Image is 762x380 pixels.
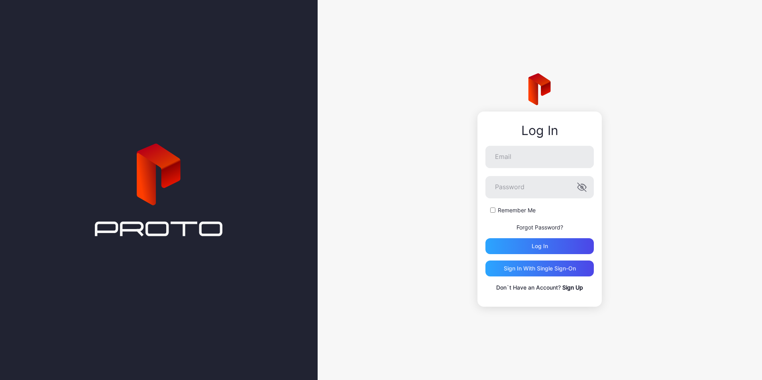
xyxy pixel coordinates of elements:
[498,206,536,214] label: Remember Me
[532,243,548,249] div: Log in
[517,224,563,231] a: Forgot Password?
[485,176,594,198] input: Password
[577,182,587,192] button: Password
[485,123,594,138] div: Log In
[485,261,594,276] button: Sign in With Single Sign-On
[504,265,576,272] div: Sign in With Single Sign-On
[485,283,594,292] p: Don`t Have an Account?
[485,146,594,168] input: Email
[562,284,583,291] a: Sign Up
[485,238,594,254] button: Log in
